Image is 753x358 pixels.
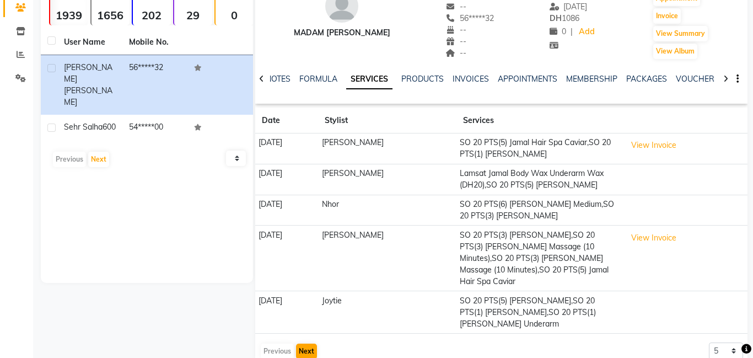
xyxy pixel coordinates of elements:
strong: 29 [174,8,212,22]
span: [DATE] [550,2,588,12]
strong: 202 [133,8,171,22]
span: DH [550,13,562,23]
a: FORMULA [299,74,337,84]
span: 1086 [550,13,579,23]
a: INVOICES [453,74,489,84]
a: PACKAGES [626,74,667,84]
td: [PERSON_NAME] [318,226,456,291]
td: Joytie [318,291,456,334]
td: SO 20 PTS(3) [PERSON_NAME],SO 20 PTS(3) [PERSON_NAME] Massage (10 Minutes),SO 20 PTS(3) [PERSON_N... [456,226,622,291]
span: -- [446,48,467,58]
a: SERVICES [346,70,392,89]
span: -- [446,25,467,35]
span: -- [446,36,467,46]
button: View Summary [653,26,708,41]
span: sehr salha600 [64,122,116,132]
th: Stylist [318,108,456,133]
span: 0 [550,26,566,36]
a: Add [577,24,596,40]
td: [PERSON_NAME] [318,133,456,164]
strong: 1939 [50,8,88,22]
button: View Invoice [626,137,681,154]
td: [DATE] [255,291,319,334]
a: APPOINTMENTS [498,74,557,84]
span: [PERSON_NAME] [64,62,112,84]
span: | [571,26,573,38]
td: [PERSON_NAME] [318,164,456,195]
div: Madam [PERSON_NAME] [294,27,390,39]
td: [DATE] [255,226,319,291]
td: SO 20 PTS(6) [PERSON_NAME] Medium,SO 20 PTS(3) [PERSON_NAME] [456,195,622,226]
a: VOUCHERS [676,74,719,84]
span: -- [446,2,467,12]
a: NOTES [266,74,291,84]
td: SO 20 PTS(5) [PERSON_NAME],SO 20 PTS(1) [PERSON_NAME],SO 20 PTS(1) [PERSON_NAME] Underarm [456,291,622,334]
button: Invoice [653,8,681,24]
span: [PERSON_NAME] [64,86,112,107]
strong: 0 [216,8,254,22]
th: Date [255,108,319,133]
td: [DATE] [255,195,319,226]
th: User Name [57,30,122,55]
th: Services [456,108,622,133]
td: [DATE] [255,133,319,164]
strong: 1656 [92,8,130,22]
button: View Album [653,44,697,59]
th: Mobile No. [122,30,187,55]
td: Nhor [318,195,456,226]
button: Next [88,152,109,167]
td: SO 20 PTS(5) Jamal Hair Spa Caviar,SO 20 PTS(1) [PERSON_NAME] [456,133,622,164]
td: Lamsat Jamal Body Wax Underarm Wax (DH20),SO 20 PTS(5) [PERSON_NAME] [456,164,622,195]
a: PRODUCTS [401,74,444,84]
a: MEMBERSHIP [566,74,617,84]
button: View Invoice [626,229,681,247]
td: [DATE] [255,164,319,195]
